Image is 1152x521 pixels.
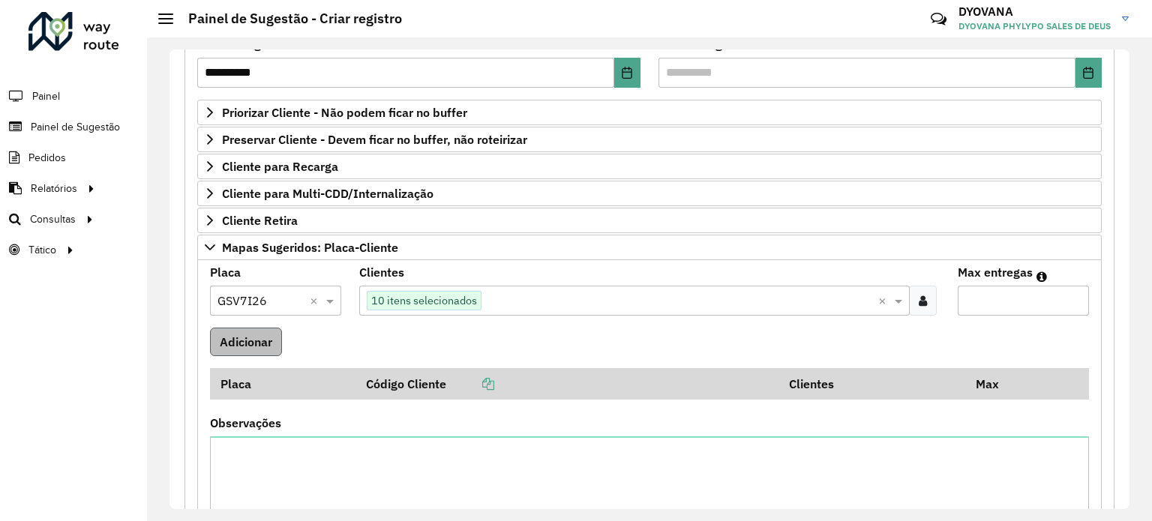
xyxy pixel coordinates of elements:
em: Máximo de clientes que serão colocados na mesma rota com os clientes informados [1036,271,1047,283]
label: Max entregas [958,263,1033,281]
span: 10 itens selecionados [367,292,481,310]
a: Mapas Sugeridos: Placa-Cliente [197,235,1102,260]
label: Placa [210,263,241,281]
th: Max [965,368,1025,400]
a: Preservar Cliente - Devem ficar no buffer, não roteirizar [197,127,1102,152]
a: Cliente Retira [197,208,1102,233]
label: Clientes [359,263,404,281]
span: Painel [32,88,60,104]
a: Cliente para Recarga [197,154,1102,179]
span: Mapas Sugeridos: Placa-Cliente [222,241,398,253]
span: Consultas [30,211,76,227]
button: Choose Date [1075,58,1102,88]
span: Priorizar Cliente - Não podem ficar no buffer [222,106,467,118]
button: Choose Date [614,58,640,88]
th: Código Cliente [355,368,778,400]
span: DYOVANA PHYLYPO SALES DE DEUS [958,19,1111,33]
span: Cliente Retira [222,214,298,226]
span: Preservar Cliente - Devem ficar no buffer, não roteirizar [222,133,527,145]
a: Priorizar Cliente - Não podem ficar no buffer [197,100,1102,125]
span: Cliente para Multi-CDD/Internalização [222,187,433,199]
a: Contato Rápido [922,3,955,35]
th: Clientes [779,368,966,400]
button: Adicionar [210,328,282,356]
th: Placa [210,368,355,400]
span: Cliente para Recarga [222,160,338,172]
span: Relatórios [31,181,77,196]
span: Clear all [310,292,322,310]
h3: DYOVANA [958,4,1111,19]
h2: Painel de Sugestão - Criar registro [173,10,402,27]
span: Clear all [878,292,891,310]
span: Painel de Sugestão [31,119,120,135]
span: Tático [28,242,56,258]
label: Observações [210,414,281,432]
span: Pedidos [28,150,66,166]
a: Cliente para Multi-CDD/Internalização [197,181,1102,206]
a: Copiar [446,376,494,391]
